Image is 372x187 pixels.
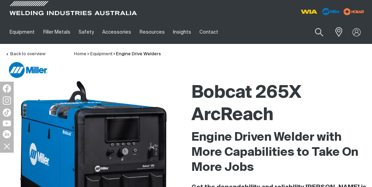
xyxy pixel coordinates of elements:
a: Back to overview of Engine Drive Welders [5,52,45,56]
img: TikTok [3,108,11,117]
a: Filler Metals [39,20,74,44]
a: Equipment [90,52,113,56]
a: Resources [136,20,169,44]
img: Facebook [3,84,11,93]
nav: Breadcrumb [74,51,161,58]
h2: Engine Driven Welder with More Capabilities to Take On More Jobs [191,130,367,175]
a: Contact [195,20,222,44]
a: Accessories [98,20,135,44]
h1: Bobcat 265X ArcReach [191,82,367,127]
a: Insights [169,20,195,44]
a: Engine Drive Welders [116,52,161,56]
img: Instagram [3,96,11,105]
input: Product name or item number... [299,24,331,40]
img: LinkedIn [3,130,11,138]
a: Equipment [5,20,39,44]
a: Home [74,52,86,56]
a: Safety [74,20,98,44]
button: Search products [307,24,331,40]
img: miller [341,7,367,17]
img: hide socials [1,140,13,152]
img: YouTube [3,120,11,126]
nav: Main [5,20,276,44]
